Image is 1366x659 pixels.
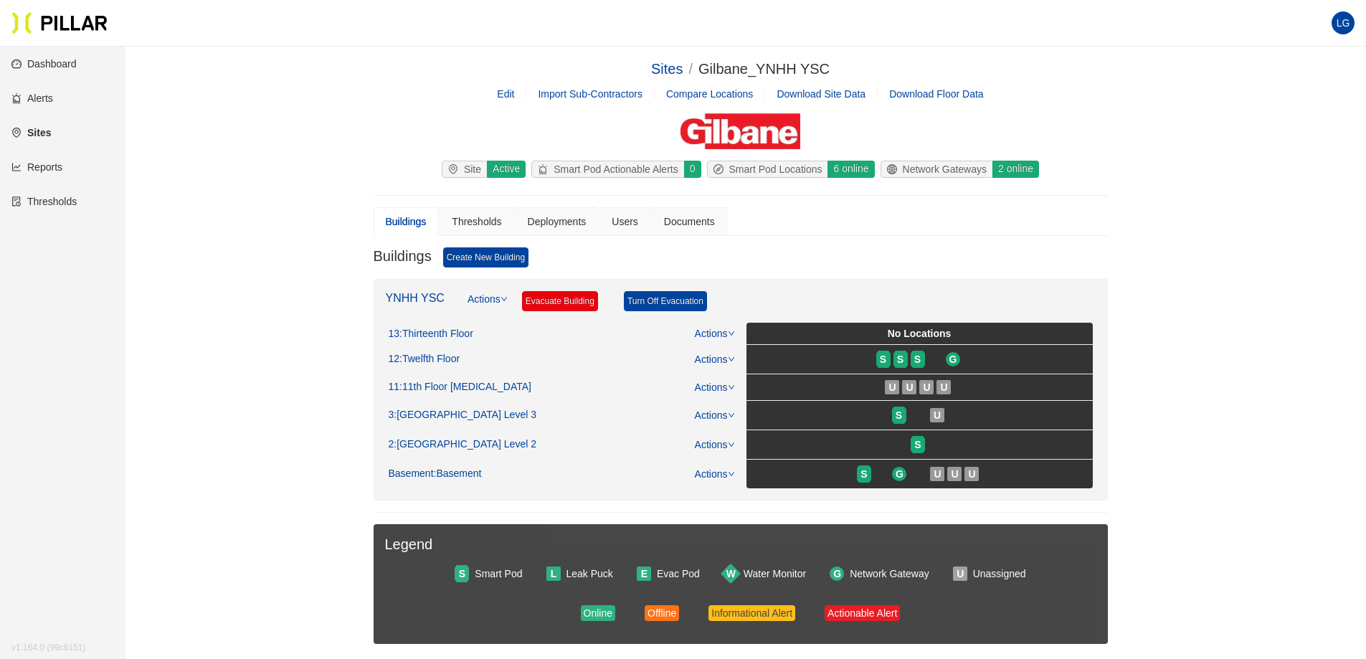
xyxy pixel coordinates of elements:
[880,351,886,367] span: S
[906,379,913,395] span: U
[11,196,77,207] a: exceptionThresholds
[887,164,903,174] span: global
[522,291,598,311] a: Evacuate Building
[728,384,735,391] span: down
[11,161,62,173] a: line-chartReports
[443,247,528,267] a: Create New Building
[728,441,735,448] span: down
[777,88,865,100] span: Download Site Data
[651,61,683,77] a: Sites
[728,412,735,419] span: down
[860,466,867,482] span: S
[434,468,482,480] span: : Basement
[666,88,753,100] a: Compare Locations
[695,328,735,339] a: Actions
[612,214,638,229] div: Users
[897,351,903,367] span: S
[648,605,676,621] div: Offline
[951,466,958,482] span: U
[386,214,427,229] div: Buildings
[992,161,1039,178] div: 2 online
[827,161,874,178] div: 6 online
[728,330,735,337] span: down
[949,351,957,367] span: G
[389,328,473,341] div: 13
[896,407,902,423] span: S
[896,466,903,482] span: G
[827,605,897,621] div: Actionable Alert
[11,127,51,138] a: environmentSites
[713,164,729,174] span: compass
[389,468,482,480] div: Basement
[695,409,735,421] a: Actions
[11,58,77,70] a: dashboardDashboard
[664,214,715,229] div: Documents
[566,566,613,582] div: Leak Puck
[394,438,536,451] span: : [GEOGRAPHIC_DATA] Level 2
[688,61,693,77] span: /
[657,566,700,582] div: Evac Pod
[711,605,792,621] div: Informational Alert
[532,161,684,177] div: Smart Pod Actionable Alerts
[934,407,941,423] span: U
[528,214,587,229] div: Deployments
[850,566,929,582] div: Network Gateway
[497,88,514,100] a: Edit
[389,409,536,422] div: 3
[538,88,642,100] span: Import Sub-Contractors
[881,161,992,177] div: Network Gateways
[486,161,526,178] div: Active
[680,113,800,149] img: Gilbane Building Company
[11,93,53,104] a: alertAlerts
[728,470,735,478] span: down
[459,566,465,582] span: S
[389,353,460,366] div: 12
[888,379,896,395] span: U
[914,351,921,367] span: S
[695,381,735,393] a: Actions
[1337,11,1350,34] span: LG
[624,291,707,311] a: Turn Off Evacuation
[394,409,536,422] span: : [GEOGRAPHIC_DATA] Level 3
[968,466,975,482] span: U
[708,161,828,177] div: Smart Pod Locations
[923,379,930,395] span: U
[833,566,841,582] span: G
[551,566,557,582] span: L
[698,58,830,80] div: Gilbane_YNHH YSC
[442,161,487,177] div: Site
[399,328,473,341] span: : Thirteenth Floor
[749,326,1090,341] div: No Locations
[386,292,445,304] a: YNHH YSC
[538,164,554,174] span: alert
[11,11,108,34] img: Pillar Technologies
[389,438,536,451] div: 2
[528,161,703,178] a: alertSmart Pod Actionable Alerts0
[374,247,432,267] h3: Buildings
[475,566,522,582] div: Smart Pod
[728,356,735,363] span: down
[695,439,735,450] a: Actions
[940,379,947,395] span: U
[399,353,460,366] span: : Twelfth Floor
[385,536,1096,554] h3: Legend
[683,161,701,178] div: 0
[501,295,508,303] span: down
[914,437,921,452] span: S
[468,291,508,323] a: Actions
[584,605,612,621] div: Online
[399,381,531,394] span: : 11th Floor [MEDICAL_DATA]
[744,566,806,582] div: Water Monitor
[448,164,464,174] span: environment
[641,566,648,582] span: E
[452,214,501,229] div: Thresholds
[695,354,735,365] a: Actions
[726,566,736,582] span: W
[934,466,941,482] span: U
[389,381,531,394] div: 11
[957,566,964,582] span: U
[889,88,984,100] span: Download Floor Data
[973,566,1026,582] div: Unassigned
[695,468,735,480] a: Actions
